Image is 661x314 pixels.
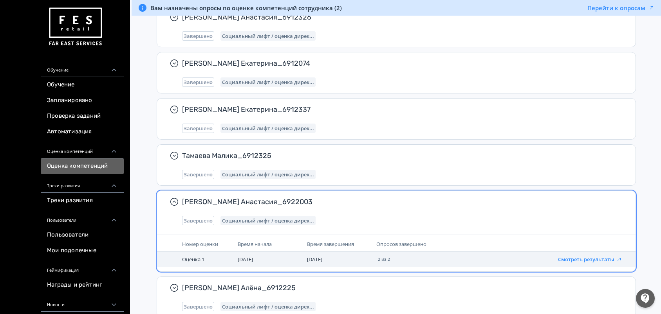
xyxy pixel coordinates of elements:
[41,243,124,258] a: Мои подопечные
[41,108,124,124] a: Проверка заданий
[41,293,124,312] div: Новости
[41,58,124,77] div: Обучение
[182,240,218,248] span: Номер оценки
[184,171,213,178] span: Завершено
[41,193,124,208] a: Треки развития
[307,240,354,248] span: Время завершения
[41,227,124,243] a: Пользователи
[222,303,314,310] span: Социальный лифт / оценка директора магазина
[41,174,124,193] div: Треки развития
[182,151,617,160] span: Тамаева Малика_6912325
[184,79,213,85] span: Завершено
[41,140,124,158] div: Оценка компетенций
[222,79,314,85] span: Социальный лифт / оценка директора магазина
[41,158,124,174] a: Оценка компетенций
[222,33,314,39] span: Социальный лифт / оценка директора магазина
[182,256,204,263] span: Оценка 1
[182,59,617,68] span: [PERSON_NAME] Екатерина_6912074
[41,208,124,227] div: Пользователи
[378,257,390,262] span: 2 из 2
[41,258,124,277] div: Геймификация
[307,256,322,263] span: [DATE]
[184,303,213,310] span: Завершено
[376,240,426,248] span: Опросов завершено
[41,77,124,93] a: Обучение
[222,217,314,224] span: Социальный лифт / оценка директора магазина
[238,256,253,263] span: [DATE]
[47,5,103,49] img: https://files.teachbase.ru/system/account/57463/logo/medium-936fc5084dd2c598f50a98b9cbe0469a.png
[41,124,124,140] a: Автоматизация
[558,256,622,262] button: Смотреть результаты
[184,217,213,224] span: Завершено
[41,93,124,108] a: Запланировано
[182,283,617,292] span: [PERSON_NAME] Алёна_6912225
[184,125,213,131] span: Завершено
[150,4,342,12] span: Вам назначены опросы по оценке компетенций сотрудника (2)
[222,125,314,131] span: Социальный лифт / оценка директора магазина
[587,4,655,12] button: Перейти к опросам
[238,240,272,248] span: Время начала
[41,277,124,293] a: Награды и рейтинг
[182,13,617,22] span: [PERSON_NAME] Анастасия_6912326
[184,33,213,39] span: Завершено
[182,105,617,114] span: [PERSON_NAME] Екатерина_6912337
[222,171,314,178] span: Социальный лифт / оценка директора магазина
[182,197,617,206] span: [PERSON_NAME] Анастасия_6922003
